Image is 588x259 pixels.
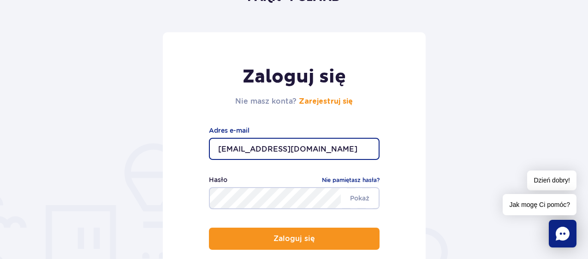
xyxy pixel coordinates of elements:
[341,188,379,208] span: Pokaż
[527,171,576,190] span: Dzień dobry!
[209,175,227,185] label: Hasło
[235,96,353,107] h2: Nie masz konta?
[209,138,380,160] input: Wpisz swój adres e-mail
[503,194,576,215] span: Jak mogę Ci pomóc?
[209,125,380,135] label: Adres e-mail
[273,235,315,243] p: Zaloguj się
[322,176,380,185] a: Nie pamiętasz hasła?
[209,228,380,250] button: Zaloguj się
[549,220,576,247] div: Chat
[299,98,353,105] a: Zarejestruj się
[235,65,353,88] h1: Zaloguj się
